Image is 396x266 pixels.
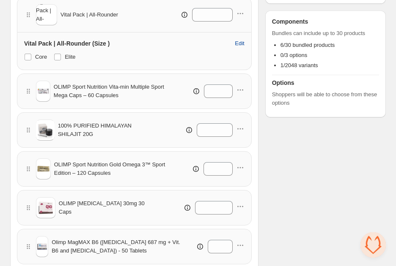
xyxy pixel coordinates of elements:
[35,54,47,60] span: Core
[52,238,183,255] span: Olimp MagMAX B6 ([MEDICAL_DATA] 687 mg + Vit. B6 and [MEDICAL_DATA]) - 50 Tablets
[60,11,118,19] span: Vital Pack | All-Rounder
[272,17,308,26] h3: Components
[36,162,51,176] img: OLIMP Sport Nutrition Gold Omega 3™ Sport Edition – 120 Capsules
[280,62,318,68] span: 1/2048 variants
[54,83,173,100] span: OLIMP Sport Nutrition Vita-min Multiple Sport Mega Caps – 60 Capsules
[24,39,110,48] h3: Vital Pack | All-Rounder (Size )
[272,79,379,87] h3: Options
[36,84,50,98] img: OLIMP Sport Nutrition Vita-min Multiple Sport Mega Caps – 60 Capsules
[36,198,55,217] img: OLIMP Coenzyme Q10 30mg 30 Caps
[65,54,75,60] span: Elite
[235,40,244,47] span: Edit
[230,37,249,50] button: Edit
[360,232,386,258] div: Otwarty czat
[36,121,55,139] img: 100% PURIFIED HIMALAYAN SHILAJIT 20G
[36,240,48,252] img: Olimp MagMAX B6 (Magnesium Citrate 687 mg + Vit. B6 and Thiamine) - 50 Tablets
[280,42,335,48] span: 6/30 bundled products
[59,199,151,216] span: OLIMP [MEDICAL_DATA] 30mg 30 Caps
[272,90,379,107] span: Shoppers will be able to choose from these options
[54,160,172,177] span: OLIMP Sport Nutrition Gold Omega 3™ Sport Edition – 120 Capsules
[280,52,308,58] span: 0/3 options
[58,122,154,138] span: 100% PURIFIED HIMALAYAN SHILAJIT 20G
[272,29,379,38] span: Bundles can include up to 30 products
